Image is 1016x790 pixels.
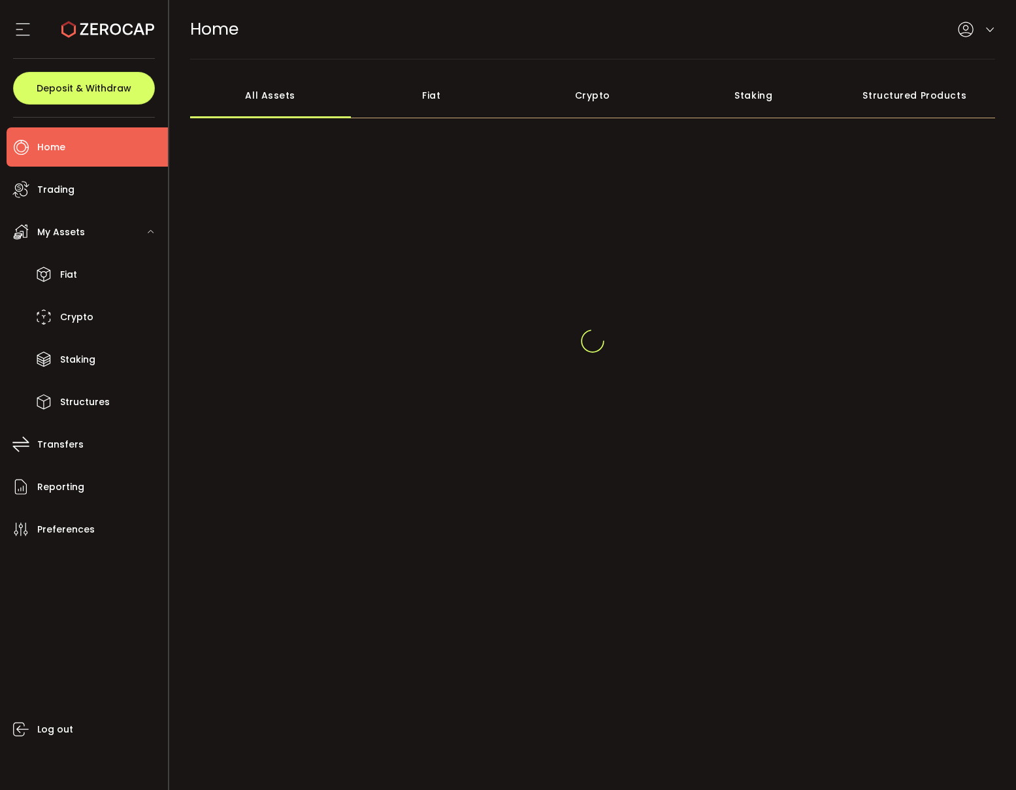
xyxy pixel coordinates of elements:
span: Staking [60,350,95,369]
span: Deposit & Withdraw [37,84,131,93]
span: My Assets [37,223,85,242]
span: Log out [37,720,73,739]
span: Transfers [37,435,84,454]
span: Home [190,18,238,41]
button: Deposit & Withdraw [13,72,155,105]
div: Structured Products [834,73,996,118]
span: Reporting [37,478,84,497]
div: Crypto [512,73,674,118]
div: All Assets [190,73,352,118]
div: Fiat [351,73,512,118]
span: Preferences [37,520,95,539]
span: Home [37,138,65,157]
span: Structures [60,393,110,412]
span: Fiat [60,265,77,284]
span: Trading [37,180,74,199]
div: Staking [673,73,834,118]
span: Crypto [60,308,93,327]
